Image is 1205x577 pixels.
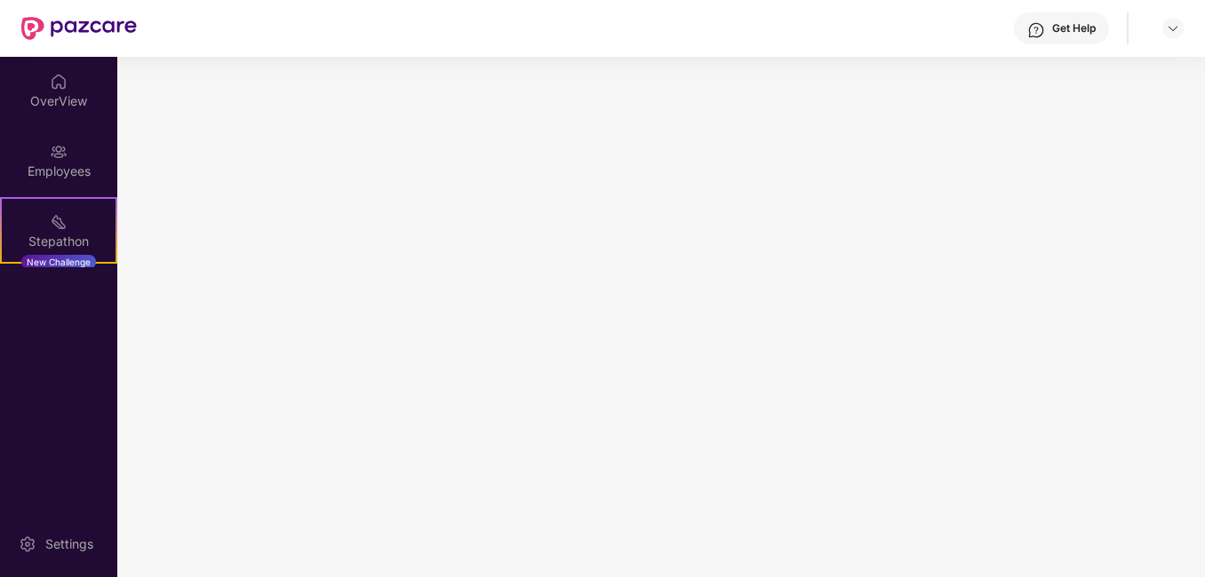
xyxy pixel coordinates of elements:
[50,73,68,91] img: svg+xml;base64,PHN2ZyBpZD0iSG9tZSIgeG1sbnM9Imh0dHA6Ly93d3cudzMub3JnLzIwMDAvc3ZnIiB3aWR0aD0iMjAiIG...
[1052,21,1096,36] div: Get Help
[19,535,36,553] img: svg+xml;base64,PHN2ZyBpZD0iU2V0dGluZy0yMHgyMCIgeG1sbnM9Imh0dHA6Ly93d3cudzMub3JnLzIwMDAvc3ZnIiB3aW...
[50,213,68,231] img: svg+xml;base64,PHN2ZyB4bWxucz0iaHR0cDovL3d3dy53My5vcmcvMjAwMC9zdmciIHdpZHRoPSIyMSIgaGVpZ2h0PSIyMC...
[21,17,137,40] img: New Pazcare Logo
[1166,21,1180,36] img: svg+xml;base64,PHN2ZyBpZD0iRHJvcGRvd24tMzJ4MzIiIHhtbG5zPSJodHRwOi8vd3d3LnczLm9yZy8yMDAwL3N2ZyIgd2...
[40,535,99,553] div: Settings
[21,255,96,269] div: New Challenge
[50,143,68,161] img: svg+xml;base64,PHN2ZyBpZD0iRW1wbG95ZWVzIiB4bWxucz0iaHR0cDovL3d3dy53My5vcmcvMjAwMC9zdmciIHdpZHRoPS...
[2,233,116,250] div: Stepathon
[1027,21,1045,39] img: svg+xml;base64,PHN2ZyBpZD0iSGVscC0zMngzMiIgeG1sbnM9Imh0dHA6Ly93d3cudzMub3JnLzIwMDAvc3ZnIiB3aWR0aD...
